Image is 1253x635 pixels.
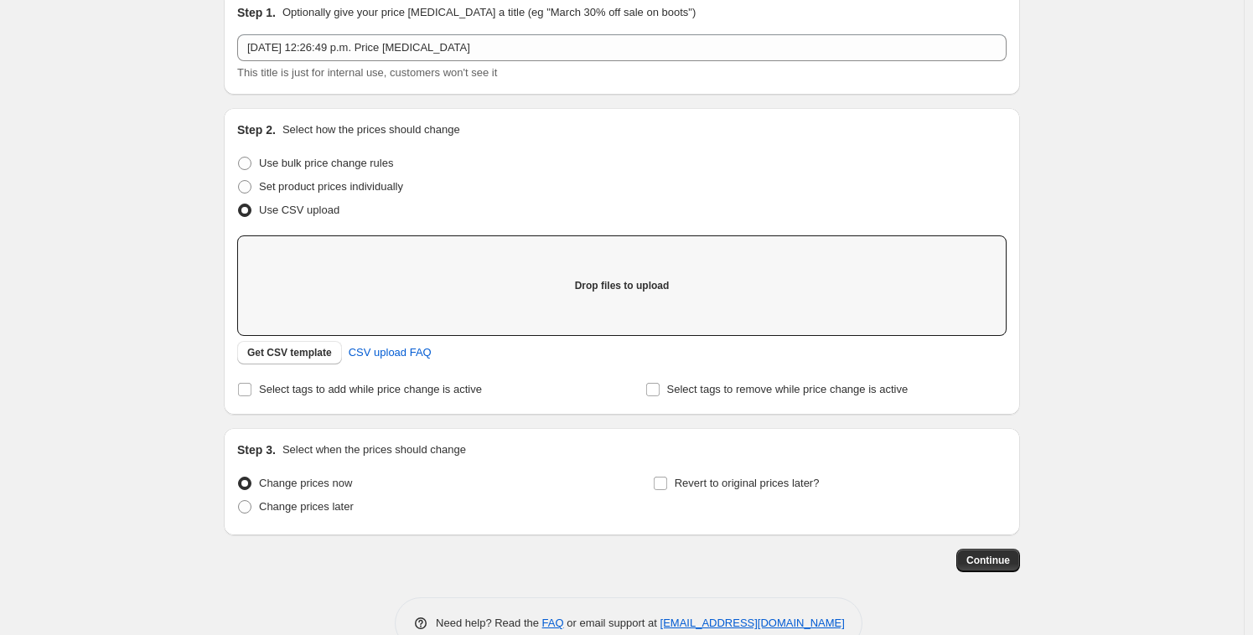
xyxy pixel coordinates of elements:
p: Select how the prices should change [282,121,460,138]
span: Revert to original prices later? [675,477,820,489]
span: Select tags to add while price change is active [259,383,482,395]
h2: Step 1. [237,4,276,21]
span: Add files [601,279,644,292]
span: Use CSV upload [259,204,339,216]
span: Set product prices individually [259,180,403,193]
input: 30% off holiday sale [237,34,1007,61]
button: Continue [956,549,1020,572]
h2: Step 2. [237,121,276,138]
a: FAQ [542,617,564,629]
span: Select tags to remove while price change is active [667,383,909,395]
span: Change prices later [259,500,354,513]
p: Optionally give your price [MEDICAL_DATA] a title (eg "March 30% off sale on boots") [282,4,696,21]
button: Add files [591,274,654,297]
span: Get CSV template [247,346,332,359]
a: CSV upload FAQ [339,339,442,366]
span: CSV upload FAQ [349,344,432,361]
span: Continue [966,554,1010,567]
span: or email support at [564,617,660,629]
span: Need help? Read the [436,617,542,629]
span: Change prices now [259,477,352,489]
button: Get CSV template [237,341,342,364]
p: Select when the prices should change [282,441,466,458]
h2: Step 3. [237,441,276,458]
a: [EMAIL_ADDRESS][DOMAIN_NAME] [660,617,845,629]
span: This title is just for internal use, customers won't see it [237,66,497,79]
span: Use bulk price change rules [259,157,393,169]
